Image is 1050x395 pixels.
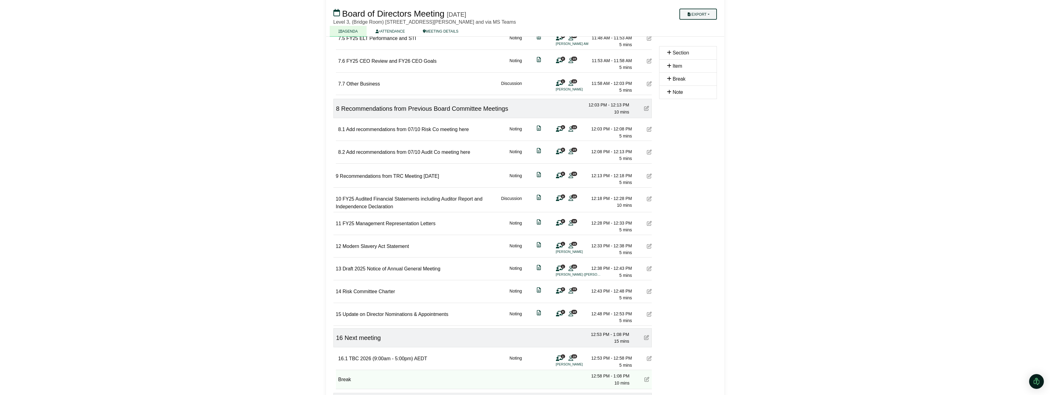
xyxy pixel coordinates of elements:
[556,272,602,277] li: [PERSON_NAME] ([PERSON_NAME]) [PERSON_NAME]
[571,354,577,358] span: 19
[571,57,577,61] span: 19
[619,88,632,93] span: 5 mins
[341,105,508,112] span: Recommendations from Previous Board Committee Meetings
[338,356,348,361] span: 16.1
[343,266,440,271] span: Draft 2025 Notice of Annual General Meeting
[346,127,469,132] span: Add recommendations from 07/10 Risk Co meeting here
[509,265,522,279] div: Noting
[561,79,565,83] span: 1
[571,310,577,314] span: 19
[338,81,345,86] span: 7.7
[509,355,522,369] div: Noting
[1029,374,1044,389] div: Open Intercom Messenger
[617,203,632,208] span: 10 mins
[589,195,632,202] div: 12:18 PM - 12:28 PM
[589,288,632,294] div: 12:43 PM - 12:48 PM
[571,287,577,291] span: 19
[344,334,381,341] span: Next meeting
[336,312,341,317] span: 15
[336,196,483,209] span: FY25 Audited Financial Statements including Auditor Report and Independence Declaration
[336,289,341,294] span: 14
[336,244,341,249] span: 12
[509,220,522,233] div: Noting
[343,289,395,294] span: Risk Committee Charter
[336,196,341,201] span: 10
[338,58,345,64] span: 7.6
[561,172,565,176] span: 0
[673,90,683,95] span: Note
[509,126,522,139] div: Noting
[509,172,522,186] div: Noting
[589,265,632,272] div: 12:38 PM - 12:43 PM
[336,174,339,179] span: 9
[509,57,522,71] div: Noting
[614,339,629,344] span: 15 mins
[586,102,629,108] div: 12:03 PM - 12:13 PM
[509,148,522,162] div: Noting
[619,156,632,161] span: 5 mins
[509,242,522,256] div: Noting
[561,242,565,246] span: 1
[571,148,577,152] span: 19
[556,41,602,46] li: [PERSON_NAME] AM
[340,174,439,179] span: Recommendations from TRC Meeting [DATE]
[589,242,632,249] div: 12:33 PM - 12:38 PM
[343,221,435,226] span: FY25 Management Representation Letters
[343,312,448,317] span: Update on Director Nominations & Appointments
[619,318,632,323] span: 5 mins
[589,34,632,41] div: 11:48 AM - 11:53 AM
[343,244,409,249] span: Modern Slavery Act Statement
[586,331,629,338] div: 12:53 PM - 1:08 PM
[673,63,682,69] span: Item
[561,148,565,152] span: 0
[589,126,632,132] div: 12:03 PM - 12:08 PM
[619,250,632,255] span: 5 mins
[346,58,436,64] span: FY25 CEO Review and FY26 CEO Goals
[561,125,565,129] span: 0
[346,81,380,86] span: Other Business
[619,363,632,368] span: 5 mins
[349,356,427,361] span: TBC 2026 (9:00am - 5:00pm) AEDT
[561,265,565,269] span: 1
[561,219,565,223] span: 0
[619,65,632,70] span: 5 mins
[673,76,686,82] span: Break
[338,377,351,382] span: Break
[589,355,632,361] div: 12:53 PM - 12:58 PM
[561,354,565,358] span: 1
[589,172,632,179] div: 12:13 PM - 12:18 PM
[589,148,632,155] div: 12:08 PM - 12:13 PM
[614,110,629,114] span: 10 mins
[619,42,632,47] span: 5 mins
[338,36,345,41] span: 7.5
[509,288,522,301] div: Noting
[571,265,577,269] span: 20
[338,127,345,132] span: 8.1
[679,9,717,20] button: Export
[509,310,522,324] div: Noting
[571,219,577,223] span: 19
[587,373,630,379] div: 12:58 PM - 1:08 PM
[346,36,416,41] span: FY25 ELT Performance and STI
[571,242,577,246] span: 19
[561,194,565,198] span: 0
[333,19,516,25] span: Level 3, (Bridge Room) [STREET_ADDRESS][PERSON_NAME] and via MS Teams
[589,220,632,226] div: 12:28 PM - 12:33 PM
[571,194,577,198] span: 19
[561,310,565,314] span: 0
[501,80,522,94] div: Discussion
[589,310,632,317] div: 12:48 PM - 12:53 PM
[614,381,629,385] span: 10 mins
[342,9,444,18] span: Board of Directors Meeting
[346,150,470,155] span: Add recommendations from 07/10 Audit Co meeting here
[619,273,632,278] span: 5 mins
[571,125,577,129] span: 19
[501,195,522,211] div: Discussion
[561,287,565,291] span: 0
[556,87,602,92] li: [PERSON_NAME]
[673,50,689,55] span: Section
[561,57,565,61] span: 0
[556,362,602,367] li: [PERSON_NAME]
[330,26,367,37] a: AGENDA
[509,34,522,48] div: Noting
